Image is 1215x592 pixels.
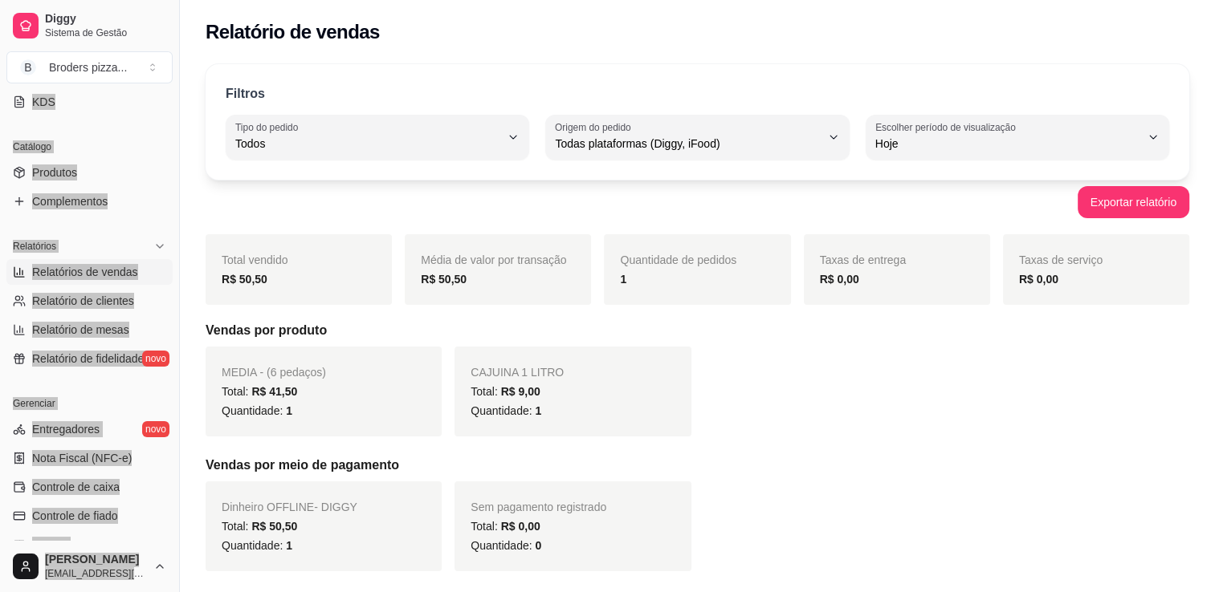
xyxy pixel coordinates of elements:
span: Total vendido [222,253,288,266]
span: [EMAIL_ADDRESS][DOMAIN_NAME] [45,567,147,580]
a: Controle de caixa [6,474,173,500]
button: Tipo do pedidoTodos [226,115,529,160]
span: Dinheiro OFFLINE - DIGGY [222,501,357,513]
a: Relatório de clientes [6,288,173,314]
div: Gerenciar [6,391,173,416]
button: Escolher período de visualizaçãoHoje [866,115,1169,160]
span: Total: [471,385,540,398]
span: MEDIA - (6 pedaços) [222,366,326,379]
p: Filtros [226,84,265,103]
button: Exportar relatório [1078,186,1189,218]
a: KDS [6,89,173,115]
label: Tipo do pedido [235,120,304,134]
span: Relatórios de vendas [32,264,138,280]
span: R$ 50,50 [251,520,297,533]
span: 1 [535,404,541,417]
span: Quantidade: [222,539,292,552]
a: Complementos [6,189,173,214]
span: R$ 9,00 [501,385,540,398]
span: B [20,59,36,75]
span: Complementos [32,193,108,209]
span: Hoje [875,136,1140,152]
h5: Vendas por meio de pagamento [206,456,1189,475]
label: Origem do pedido [555,120,636,134]
label: Escolher período de visualização [875,120,1021,134]
span: Entregadores [32,421,100,437]
a: Cupons [6,532,173,558]
strong: R$ 0,00 [1019,273,1058,286]
button: Select a team [6,51,173,83]
a: Nota Fiscal (NFC-e) [6,445,173,471]
span: Relatórios [13,240,56,253]
strong: 1 [620,273,626,286]
span: Sem pagamento registrado [471,501,606,513]
h5: Vendas por produto [206,321,1189,340]
h2: Relatório de vendas [206,19,380,45]
span: Total: [222,520,297,533]
span: Relatório de clientes [32,293,134,309]
span: KDS [32,94,55,110]
span: Quantidade: [222,404,292,417]
span: Taxas de entrega [820,253,906,266]
span: Produtos [32,164,77,180]
span: Total: [222,385,297,398]
span: Sistema de Gestão [45,26,166,39]
span: Cupons [32,537,71,553]
span: Nota Fiscal (NFC-e) [32,450,132,466]
span: [PERSON_NAME] [45,553,147,567]
span: Quantidade: [471,404,541,417]
a: Controle de fiado [6,503,173,529]
span: 1 [286,404,292,417]
a: Relatório de mesas [6,317,173,343]
span: R$ 41,50 [251,385,297,398]
span: Todas plataformas (Diggy, iFood) [555,136,820,152]
div: Broders pizza ... [49,59,127,75]
span: Controle de fiado [32,508,118,524]
span: Quantidade de pedidos [620,253,736,266]
span: R$ 0,00 [501,520,540,533]
span: Quantidade: [471,539,541,552]
span: Todos [235,136,500,152]
strong: R$ 50,50 [222,273,267,286]
button: Origem do pedidoTodas plataformas (Diggy, iFood) [545,115,849,160]
button: [PERSON_NAME][EMAIL_ADDRESS][DOMAIN_NAME] [6,547,173,586]
a: Relatórios de vendas [6,259,173,285]
strong: R$ 0,00 [820,273,859,286]
div: Catálogo [6,134,173,160]
span: Relatório de fidelidade [32,351,144,367]
span: Média de valor por transação [421,253,566,266]
a: Produtos [6,160,173,185]
span: Taxas de serviço [1019,253,1103,266]
span: CAJUINA 1 LITRO [471,366,564,379]
span: Total: [471,520,540,533]
span: Controle de caixa [32,479,120,495]
a: Entregadoresnovo [6,416,173,442]
a: Relatório de fidelidadenovo [6,346,173,371]
span: 0 [535,539,541,552]
a: DiggySistema de Gestão [6,6,173,45]
span: 1 [286,539,292,552]
span: Diggy [45,12,166,26]
strong: R$ 50,50 [421,273,467,286]
span: Relatório de mesas [32,322,129,338]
